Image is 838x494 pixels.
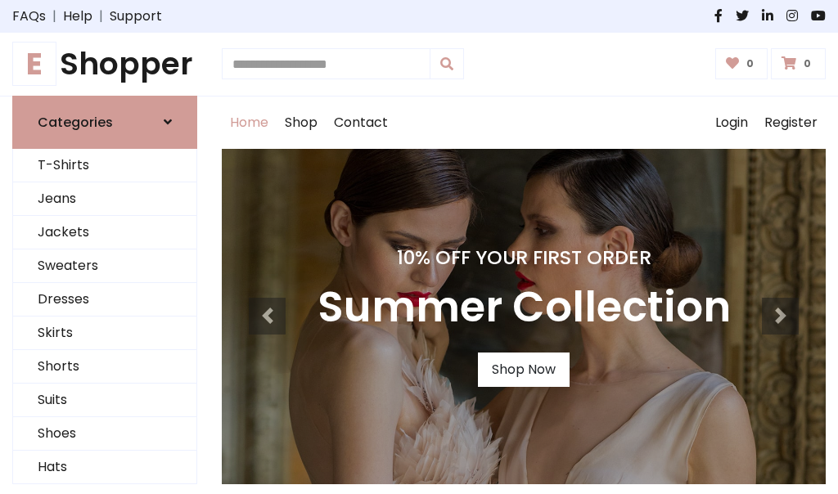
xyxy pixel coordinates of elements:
[277,97,326,149] a: Shop
[46,7,63,26] span: |
[318,282,731,333] h3: Summer Collection
[13,317,196,350] a: Skirts
[13,451,196,484] a: Hats
[13,350,196,384] a: Shorts
[13,149,196,182] a: T-Shirts
[38,115,113,130] h6: Categories
[13,283,196,317] a: Dresses
[12,96,197,149] a: Categories
[63,7,92,26] a: Help
[478,353,570,387] a: Shop Now
[742,56,758,71] span: 0
[13,216,196,249] a: Jackets
[771,48,826,79] a: 0
[13,384,196,417] a: Suits
[222,97,277,149] a: Home
[12,46,197,83] h1: Shopper
[12,46,197,83] a: EShopper
[13,417,196,451] a: Shoes
[13,182,196,216] a: Jeans
[800,56,815,71] span: 0
[318,246,731,269] h4: 10% Off Your First Order
[12,7,46,26] a: FAQs
[707,97,756,149] a: Login
[715,48,768,79] a: 0
[110,7,162,26] a: Support
[326,97,396,149] a: Contact
[756,97,826,149] a: Register
[92,7,110,26] span: |
[12,42,56,86] span: E
[13,249,196,283] a: Sweaters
